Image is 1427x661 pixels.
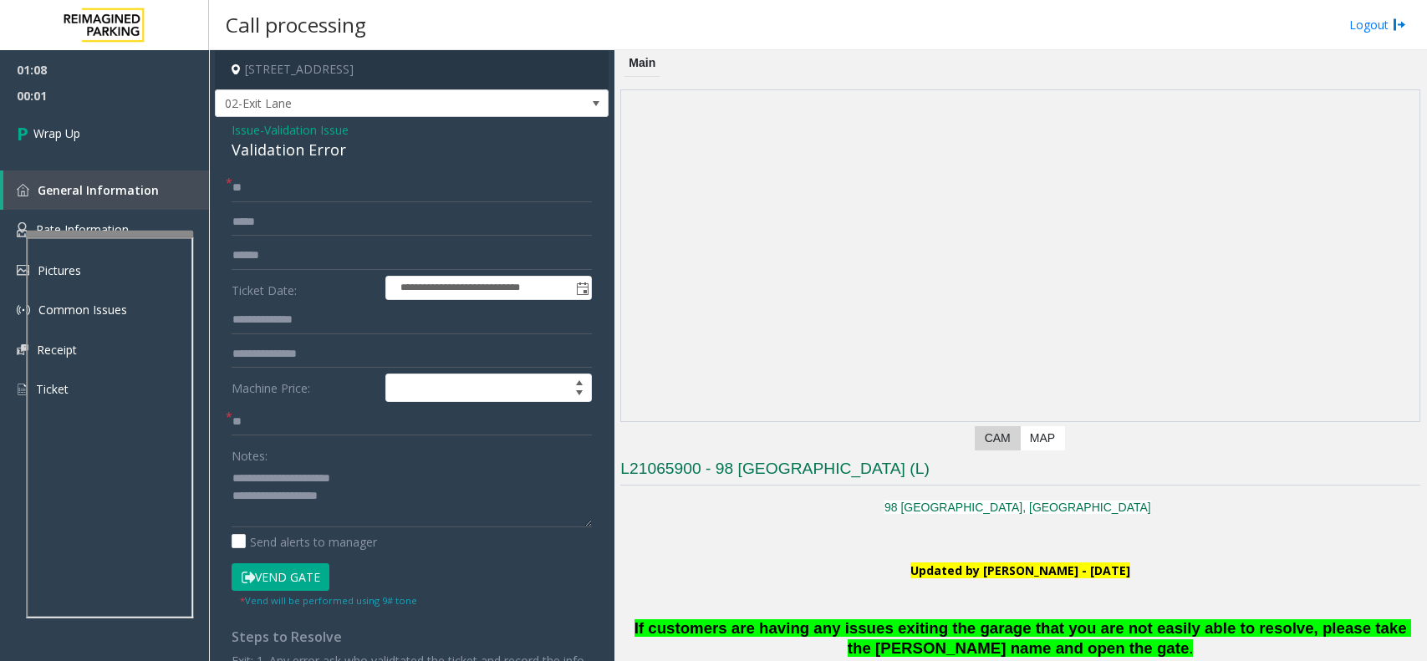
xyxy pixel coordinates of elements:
[1349,16,1406,33] a: Logout
[260,122,349,138] span: -
[232,563,329,592] button: Vend Gate
[232,629,592,645] h4: Steps to Resolve
[264,121,349,139] span: Validation Issue
[17,265,29,276] img: 'icon'
[573,277,591,300] span: Toggle popup
[232,441,268,465] label: Notes:
[1020,426,1065,450] label: Map
[620,458,1420,486] h3: L21065900 - 98 [GEOGRAPHIC_DATA] (L)
[17,303,30,317] img: 'icon'
[240,594,417,607] small: Vend will be performed using 9# tone
[17,184,29,196] img: 'icon'
[33,125,80,142] span: Wrap Up
[232,533,377,551] label: Send alerts to manager
[217,4,375,45] h3: Call processing
[17,344,28,355] img: 'icon'
[910,562,1130,578] span: Updated by [PERSON_NAME] - [DATE]
[232,139,592,161] div: Validation Error
[568,374,591,388] span: Increase value
[3,170,209,210] a: General Information
[1393,16,1406,33] img: logout
[624,50,660,77] div: Main
[227,374,381,402] label: Machine Price:
[884,501,1151,514] a: 98 [GEOGRAPHIC_DATA], [GEOGRAPHIC_DATA]
[215,50,609,89] h4: [STREET_ADDRESS]
[568,388,591,401] span: Decrease value
[227,276,381,301] label: Ticket Date:
[635,619,1411,658] span: If customers are having any issues exiting the garage that you are not easily able to resolve, pl...
[38,182,159,198] span: General Information
[232,121,260,139] span: Issue
[975,426,1021,450] label: CAM
[216,90,529,117] span: 02-Exit Lane
[1189,639,1193,657] span: .
[36,221,129,237] span: Rate Information
[17,382,28,397] img: 'icon'
[17,222,28,237] img: 'icon'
